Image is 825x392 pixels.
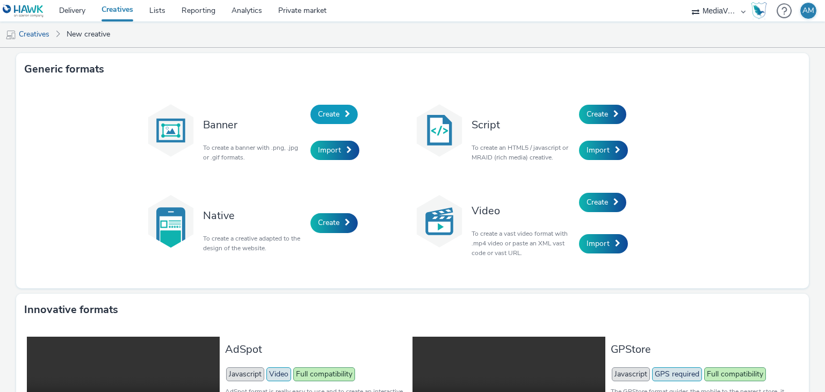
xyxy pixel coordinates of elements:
[24,302,118,318] h3: Innovative formats
[203,143,305,162] p: To create a banner with .png, .jpg or .gif formats.
[412,104,466,157] img: code.svg
[612,367,650,381] span: Javascript
[61,21,115,47] a: New creative
[751,2,767,19] img: Hawk Academy
[472,204,574,218] h3: Video
[310,105,358,124] a: Create
[24,61,104,77] h3: Generic formats
[579,193,626,212] a: Create
[318,145,341,155] span: Import
[472,143,574,162] p: To create an HTML5 / javascript or MRAID (rich media) creative.
[226,367,264,381] span: Javascript
[203,234,305,253] p: To create a creative adapted to the design of the website.
[579,105,626,124] a: Create
[3,4,44,18] img: undefined Logo
[318,217,339,228] span: Create
[587,109,608,119] span: Create
[587,238,610,249] span: Import
[266,367,291,381] span: Video
[579,234,628,253] a: Import
[310,141,359,160] a: Import
[751,2,771,19] a: Hawk Academy
[579,141,628,160] a: Import
[611,342,793,357] h3: GPStore
[293,367,355,381] span: Full compatibility
[203,118,305,132] h3: Banner
[587,197,608,207] span: Create
[203,208,305,223] h3: Native
[587,145,610,155] span: Import
[412,194,466,248] img: video.svg
[704,367,766,381] span: Full compatibility
[318,109,339,119] span: Create
[225,342,407,357] h3: AdSpot
[5,30,16,40] img: mobile
[472,229,574,258] p: To create a vast video format with .mp4 video or paste an XML vast code or vast URL.
[144,194,198,248] img: native.svg
[802,3,814,19] div: AM
[472,118,574,132] h3: Script
[310,213,358,233] a: Create
[652,367,702,381] span: GPS required
[144,104,198,157] img: banner.svg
